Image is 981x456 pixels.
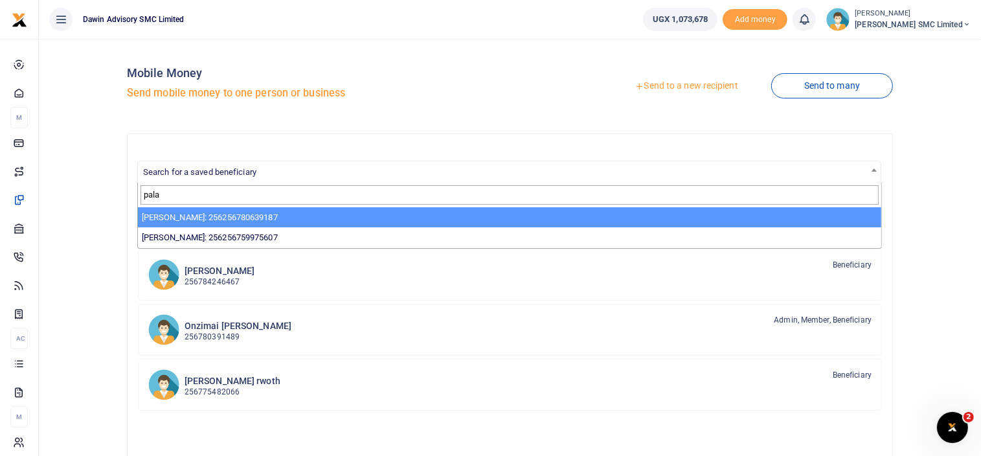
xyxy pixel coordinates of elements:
li: M [10,406,28,427]
li: Ac [10,328,28,349]
span: UGX 1,073,678 [653,13,708,26]
a: Add money [723,14,787,23]
p: 256775482066 [185,386,280,398]
h6: Onzimai [PERSON_NAME] [185,321,291,332]
span: Admin, Member, Beneficiary [774,314,872,326]
a: Send to many [771,73,893,98]
input: Search [141,185,879,205]
h4: Mobile Money [127,66,505,80]
label: [PERSON_NAME]: 256256759975607 [142,231,278,244]
span: Dawin Advisory SMC Limited [78,14,190,25]
a: OFd Onzimai [PERSON_NAME] 256780391489 Admin, Member, Beneficiary [138,304,882,356]
a: ROr [PERSON_NAME] rwoth 256775482066 Beneficiary [138,359,882,411]
a: profile-user [PERSON_NAME] [PERSON_NAME] SMC Limited [826,8,971,31]
img: logo-small [12,12,27,28]
img: MG [148,259,179,290]
a: Send to a new recipient [602,74,771,98]
a: MG [PERSON_NAME] 256784246467 Beneficiary [138,249,882,301]
span: Search for a saved beneficiary [143,167,256,177]
span: Add money [723,9,787,30]
img: ROr [148,369,179,400]
img: profile-user [826,8,850,31]
li: Wallet ballance [638,8,723,31]
span: Search for a saved beneficiary [138,161,881,181]
small: [PERSON_NAME] [855,8,971,19]
a: logo-small logo-large logo-large [12,14,27,24]
span: Beneficiary [833,369,872,381]
li: M [10,107,28,128]
h6: [PERSON_NAME] [185,266,254,277]
h6: [PERSON_NAME] rwoth [185,376,280,387]
span: 2 [964,412,974,422]
iframe: Intercom live chat [937,412,968,443]
img: OFd [148,314,179,345]
span: Search for a saved beneficiary [137,161,881,183]
a: UGX 1,073,678 [643,8,717,31]
span: Beneficiary [833,259,872,271]
p: 256784246467 [185,276,254,288]
p: 256780391489 [185,331,291,343]
h5: Send mobile money to one person or business [127,87,505,100]
label: [PERSON_NAME]: 256256780639187 [142,211,278,224]
span: [PERSON_NAME] SMC Limited [855,19,971,30]
li: Toup your wallet [723,9,787,30]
